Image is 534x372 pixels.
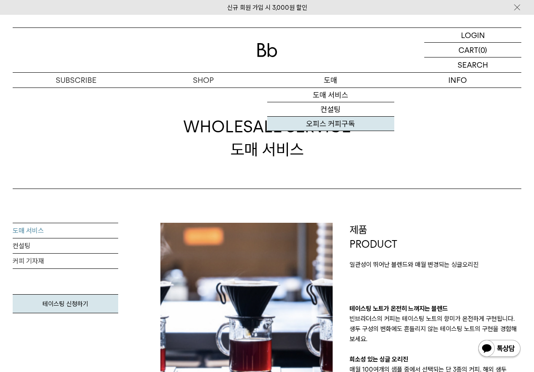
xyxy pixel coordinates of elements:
[13,238,118,254] a: 컨설팅
[257,43,277,57] img: 로고
[394,73,521,88] p: INFO
[477,339,521,359] img: 카카오톡 채널 1:1 채팅 버튼
[350,314,522,344] p: 빈브라더스의 커피는 테이스팅 노트의 향미가 온전하게 구현됩니다. 생두 구성의 변화에도 흔들리지 않는 테이스팅 노트의 구현을 경험해 보세요.
[267,102,394,117] a: 컨설팅
[227,4,307,11] a: 신규 회원 가입 시 3,000원 할인
[350,354,522,364] p: 희소성 있는 싱글 오리진
[458,43,478,57] p: CART
[13,73,140,88] a: SUBSCRIBE
[458,57,488,72] p: SEARCH
[461,28,485,42] p: LOGIN
[478,43,487,57] p: (0)
[350,223,522,251] p: 제품 PRODUCT
[424,43,521,57] a: CART (0)
[267,88,394,102] a: 도매 서비스
[350,304,522,314] p: 테이스팅 노트가 온전히 느껴지는 블렌드
[267,73,394,88] p: 도매
[13,254,118,269] a: 커피 기자재
[13,294,118,313] a: 테이스팅 신청하기
[183,115,351,138] span: WHOLESALE SERVICE
[13,223,118,238] a: 도매 서비스
[350,260,522,270] p: 일관성이 뛰어난 블렌드와 매월 변경되는 싱글오리진
[183,115,351,160] div: 도매 서비스
[424,28,521,43] a: LOGIN
[140,73,267,88] a: SHOP
[267,117,394,131] a: 오피스 커피구독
